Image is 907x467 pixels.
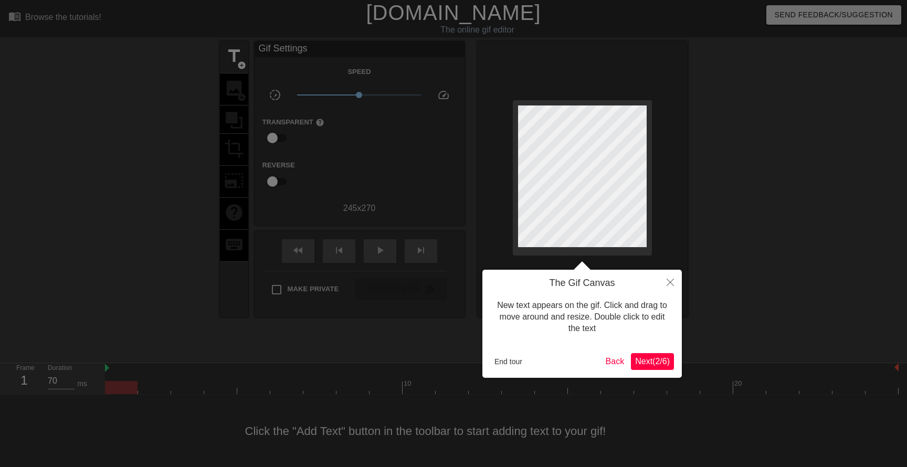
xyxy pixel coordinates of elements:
[490,354,526,369] button: End tour
[659,270,682,294] button: Close
[631,353,674,370] button: Next
[635,357,670,366] span: Next ( 2 / 6 )
[490,278,674,289] h4: The Gif Canvas
[490,289,674,345] div: New text appears on the gif. Click and drag to move around and resize. Double click to edit the text
[602,353,629,370] button: Back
